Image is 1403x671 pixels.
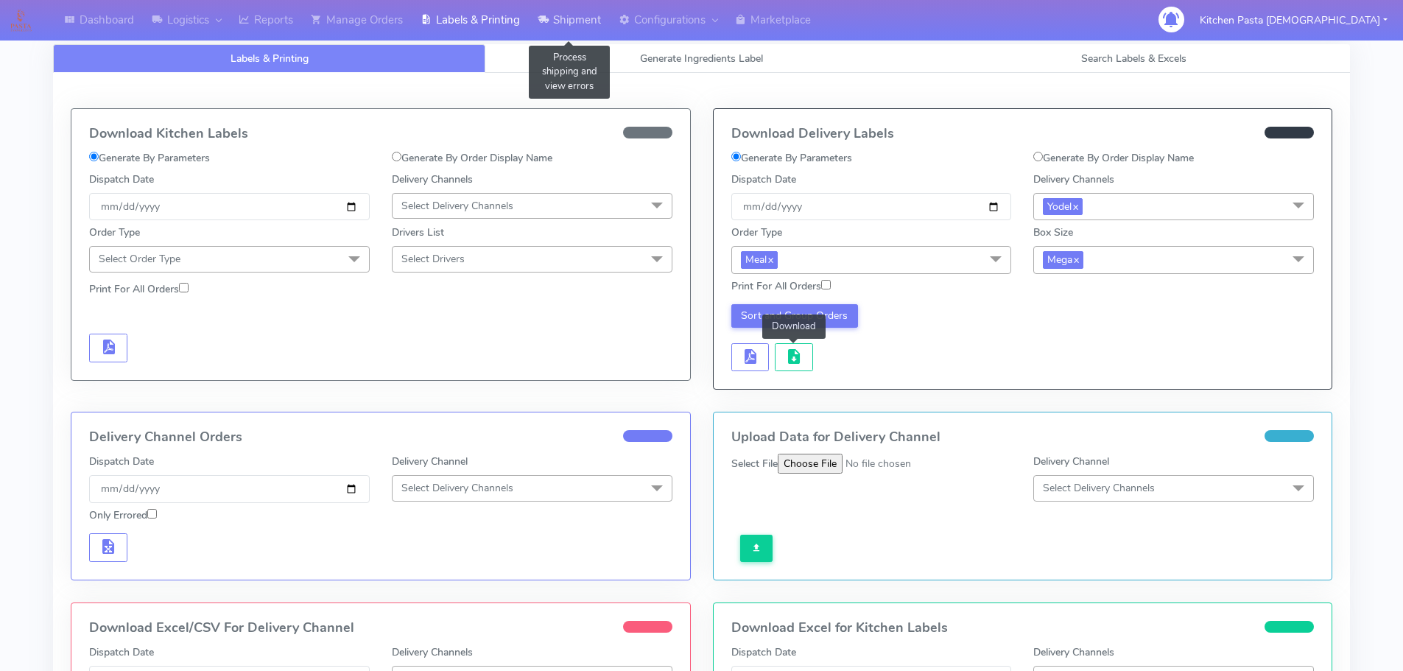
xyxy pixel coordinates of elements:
[1033,172,1114,187] label: Delivery Channels
[392,150,552,166] label: Generate By Order Display Name
[640,52,763,66] span: Generate Ingredients Label
[89,621,672,636] h4: Download Excel/CSV For Delivery Channel
[89,281,189,297] label: Print For All Orders
[821,280,831,289] input: Print For All Orders
[731,304,859,328] button: Sort and Group Orders
[1033,225,1073,240] label: Box Size
[1043,481,1155,495] span: Select Delivery Channels
[401,252,465,266] span: Select Drivers
[89,644,154,660] label: Dispatch Date
[89,150,210,166] label: Generate By Parameters
[392,454,468,469] label: Delivery Channel
[1033,150,1194,166] label: Generate By Order Display Name
[731,127,1315,141] h4: Download Delivery Labels
[99,252,180,266] span: Select Order Type
[1043,251,1083,268] span: Mega
[1072,198,1078,214] a: x
[731,150,852,166] label: Generate By Parameters
[392,172,473,187] label: Delivery Channels
[1081,52,1186,66] span: Search Labels & Excels
[731,430,1315,445] h4: Upload Data for Delivery Channel
[731,644,796,660] label: Dispatch Date
[1033,152,1043,161] input: Generate By Order Display Name
[392,644,473,660] label: Delivery Channels
[1072,251,1079,267] a: x
[179,283,189,292] input: Print For All Orders
[731,456,778,471] label: Select File
[1033,454,1109,469] label: Delivery Channel
[1033,644,1114,660] label: Delivery Channels
[89,225,140,240] label: Order Type
[89,430,672,445] h4: Delivery Channel Orders
[731,225,782,240] label: Order Type
[89,454,154,469] label: Dispatch Date
[392,225,444,240] label: Drivers List
[731,621,1315,636] h4: Download Excel for Kitchen Labels
[731,278,831,294] label: Print For All Orders
[1189,5,1399,35] button: Kitchen Pasta [DEMOGRAPHIC_DATA]
[89,127,672,141] h4: Download Kitchen Labels
[89,152,99,161] input: Generate By Parameters
[741,251,778,268] span: Meal
[731,152,741,161] input: Generate By Parameters
[392,152,401,161] input: Generate By Order Display Name
[767,251,773,267] a: x
[147,509,157,519] input: Only Errored
[89,172,154,187] label: Dispatch Date
[731,172,796,187] label: Dispatch Date
[401,199,513,213] span: Select Delivery Channels
[401,481,513,495] span: Select Delivery Channels
[1043,198,1083,215] span: Yodel
[231,52,309,66] span: Labels & Printing
[89,507,157,523] label: Only Errored
[53,44,1350,73] ul: Tabs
